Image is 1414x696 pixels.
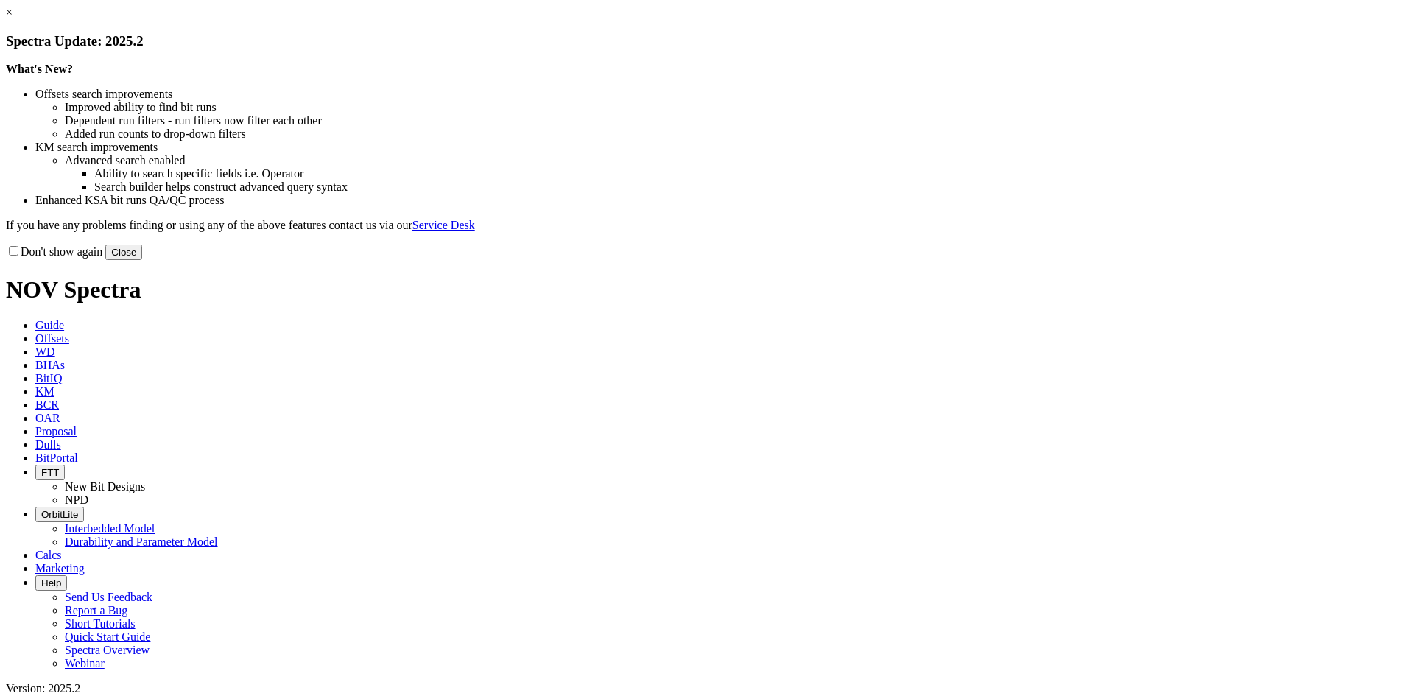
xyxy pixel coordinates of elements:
li: KM search improvements [35,141,1408,154]
a: Report a Bug [65,604,127,616]
li: Search builder helps construct advanced query syntax [94,180,1408,194]
span: BitIQ [35,372,62,384]
div: Version: 2025.2 [6,682,1408,695]
span: OrbitLite [41,509,78,520]
label: Don't show again [6,245,102,258]
span: OAR [35,412,60,424]
a: Spectra Overview [65,644,150,656]
span: Proposal [35,425,77,437]
li: Offsets search improvements [35,88,1408,101]
a: Durability and Parameter Model [65,535,218,548]
li: Improved ability to find bit runs [65,101,1408,114]
a: NPD [65,493,88,506]
span: BCR [35,398,59,411]
a: Quick Start Guide [65,630,150,643]
a: Send Us Feedback [65,591,152,603]
input: Don't show again [9,246,18,256]
li: Advanced search enabled [65,154,1408,167]
a: Short Tutorials [65,617,136,630]
span: BHAs [35,359,65,371]
a: Service Desk [412,219,475,231]
li: Ability to search specific fields i.e. Operator [94,167,1408,180]
a: × [6,6,13,18]
a: Interbedded Model [65,522,155,535]
strong: What's New? [6,63,73,75]
span: BitPortal [35,451,78,464]
li: Enhanced KSA bit runs QA/QC process [35,194,1408,207]
span: KM [35,385,54,398]
h1: NOV Spectra [6,276,1408,303]
span: Marketing [35,562,85,574]
span: FTT [41,467,59,478]
a: Webinar [65,657,105,669]
li: Added run counts to drop-down filters [65,127,1408,141]
span: Guide [35,319,64,331]
h3: Spectra Update: 2025.2 [6,33,1408,49]
span: Help [41,577,61,588]
span: Offsets [35,332,69,345]
a: New Bit Designs [65,480,145,493]
span: Calcs [35,549,62,561]
span: Dulls [35,438,61,451]
button: Close [105,245,142,260]
p: If you have any problems finding or using any of the above features contact us via our [6,219,1408,232]
span: WD [35,345,55,358]
li: Dependent run filters - run filters now filter each other [65,114,1408,127]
